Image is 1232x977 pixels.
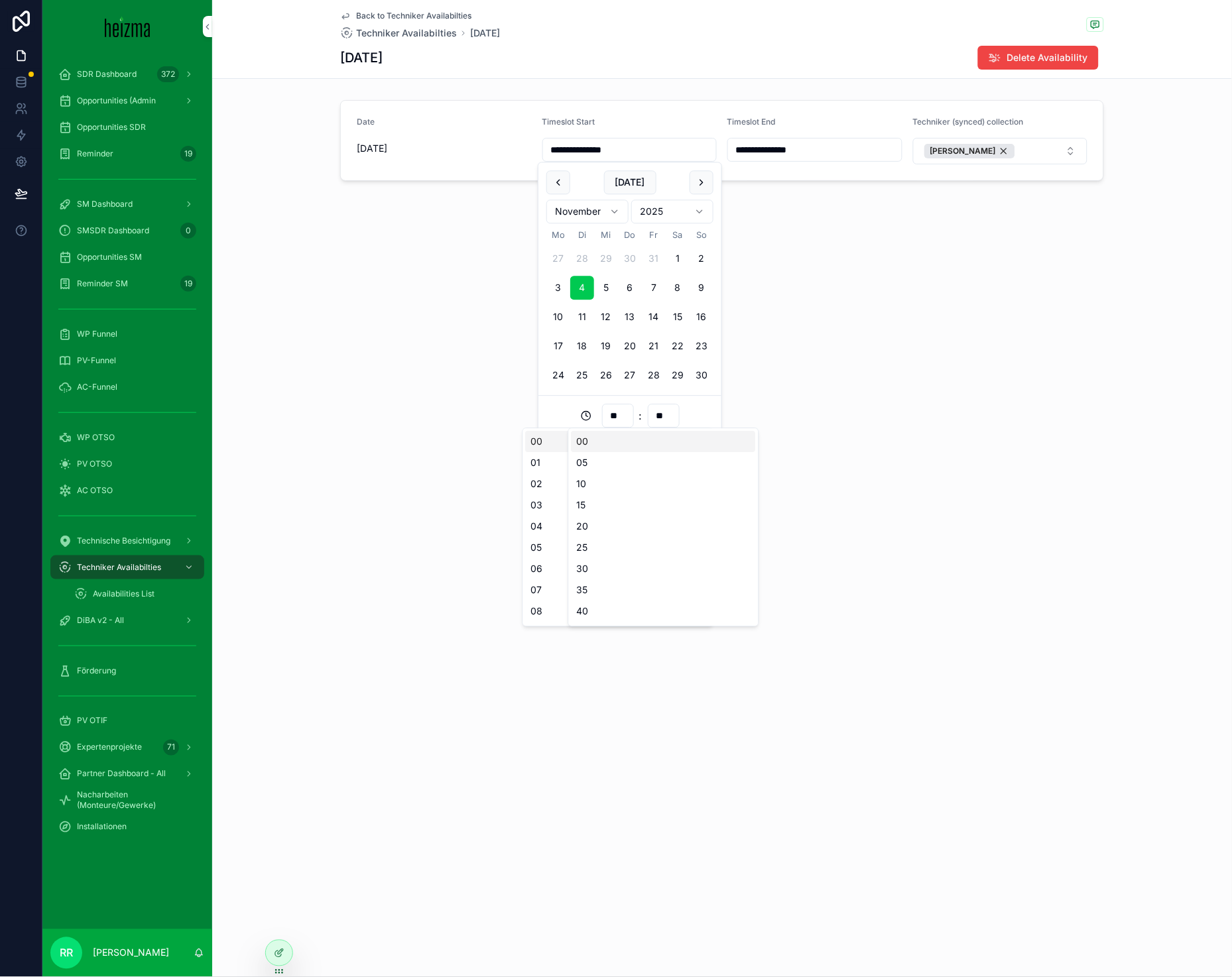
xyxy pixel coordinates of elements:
[60,945,73,961] span: RR
[618,276,642,300] button: Donnerstag, 6. November 2025
[77,716,107,726] span: PV OTIF
[357,117,375,127] span: Date
[618,247,642,271] button: Donnerstag, 30. Oktober 2025
[542,117,595,127] span: Timeslot Start
[340,27,457,40] a: Techniker Availabilties
[50,272,204,296] a: Reminder SM19
[77,615,124,626] span: DiBA v2 - All
[526,580,710,601] div: 07
[93,947,169,960] p: [PERSON_NAME]
[50,762,204,786] a: Partner Dashboard - All
[618,335,642,359] button: Donnerstag, 20. November 2025
[666,306,690,329] button: Samstag, 15. November 2025
[546,229,570,241] th: Montag
[50,245,204,269] a: Opportunities SM
[594,364,618,388] button: Mittwoch, 26. November 2025
[572,495,756,516] div: 15
[666,247,690,271] button: Samstag, 1. November 2025
[77,382,117,392] span: AC-Funnel
[546,247,570,271] button: Montag, 27. Oktober 2025
[572,453,756,474] div: 05
[570,306,594,329] button: Dienstag, 11. November 2025
[77,432,115,443] span: WP OTSO
[77,225,149,236] span: SMSDR Dashboard
[572,601,756,622] div: 40
[572,431,756,453] div: 00
[618,306,642,329] button: Donnerstag, 13. November 2025
[356,27,457,40] span: Techniker Availabilties
[546,335,570,359] button: Montag, 17. November 2025
[572,559,756,580] div: 30
[66,582,204,606] a: Availabilities List
[546,404,713,428] div: :
[572,474,756,495] div: 10
[180,146,196,162] div: 19
[50,192,204,216] a: SM Dashboard
[77,95,156,106] span: Opportunities (Admin
[546,306,570,329] button: Montag, 10. November 2025
[570,364,594,388] button: Dienstag, 25. November 2025
[526,453,710,474] div: 01
[77,769,166,779] span: Partner Dashboard - All
[690,335,713,359] button: Sonntag, 23. November 2025
[690,276,713,300] button: Sonntag, 9. November 2025
[340,11,471,21] a: Back to Techniker Availabilties
[105,16,151,37] img: App logo
[570,335,594,359] button: Dienstag, 18. November 2025
[690,247,713,271] button: Sonntag, 2. November 2025
[690,306,713,329] button: Sonntag, 16. November 2025
[618,229,642,241] th: Donnerstag
[77,536,170,546] span: Technische Besichtigung
[50,62,204,86] a: SDR Dashboard372
[77,822,127,833] span: Installationen
[180,276,196,292] div: 19
[340,48,383,67] h1: [DATE]
[50,452,204,476] a: PV OTSO
[594,247,618,271] button: Mittwoch, 29. Oktober 2025
[642,247,666,271] button: Freitag, 31. Oktober 2025
[604,170,656,194] button: [DATE]
[50,608,204,632] a: DiBA v2 - All
[50,322,204,346] a: WP Funnel
[690,229,713,241] th: Sonntag
[50,349,204,373] a: PV-Funnel
[594,229,618,241] th: Mittwoch
[568,428,759,627] div: Suggestions
[77,355,116,366] span: PV-Funnel
[77,562,161,573] span: Techniker Availabilties
[50,89,204,113] a: Opportunities (Admin
[523,428,713,627] div: Suggestions
[978,46,1099,70] button: Delete Availability
[572,516,756,538] div: 20
[642,276,666,300] button: Freitag, 7. November 2025
[642,335,666,359] button: Freitag, 21. November 2025
[642,229,666,241] th: Freitag
[50,219,204,243] a: SMSDR Dashboard0
[666,229,690,241] th: Samstag
[594,276,618,300] button: Mittwoch, 5. November 2025
[77,459,112,469] span: PV OTSO
[570,247,594,271] button: Dienstag, 28. Oktober 2025
[913,138,1088,164] button: Select Button
[930,146,996,156] span: [PERSON_NAME]
[546,229,713,387] table: November 2025
[526,538,710,559] div: 05
[50,736,204,760] a: Expertenprojekte71
[77,199,133,209] span: SM Dashboard
[50,115,204,139] a: Opportunities SDR
[180,223,196,239] div: 0
[1007,51,1088,64] span: Delete Availability
[690,364,713,388] button: Sonntag, 30. November 2025
[570,229,594,241] th: Dienstag
[924,144,1015,158] button: Unselect 27
[642,364,666,388] button: Freitag, 28. November 2025
[50,375,204,399] a: AC-Funnel
[93,589,154,599] span: Availabilities List
[50,555,204,579] a: Techniker Availabilties
[526,559,710,580] div: 06
[77,742,142,753] span: Expertenprojekte
[77,485,113,496] span: AC OTSO
[470,27,500,40] a: [DATE]
[50,789,204,813] a: Nacharbeiten (Monteure/Gewerke)
[163,740,179,756] div: 71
